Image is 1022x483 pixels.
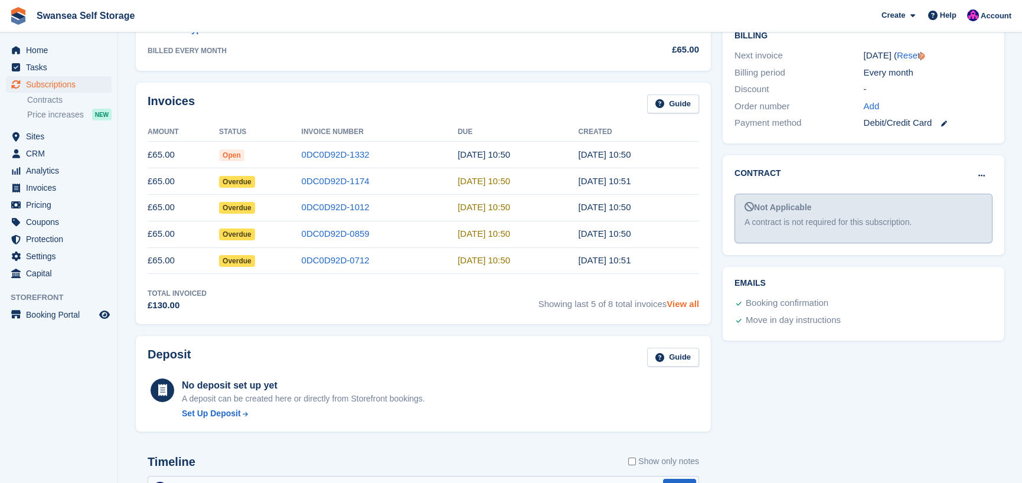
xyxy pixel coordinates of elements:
th: Created [579,123,699,142]
span: Storefront [11,292,117,303]
a: Price increases NEW [27,108,112,121]
a: menu [6,180,112,196]
a: View all [667,299,699,309]
time: 2025-08-06 09:50:32 UTC [579,149,631,159]
a: Guide [647,94,699,114]
th: Invoice Number [302,123,458,142]
a: menu [6,231,112,247]
a: 0DC0D92D-0859 [302,229,370,239]
a: Set Up Deposit [182,407,425,420]
div: Booking confirmation [746,296,828,311]
a: menu [6,214,112,230]
div: [DATE] ( ) [864,49,993,63]
th: Status [219,123,302,142]
a: menu [6,59,112,76]
div: £65.00 [610,43,699,57]
div: Next invoice [734,49,864,63]
time: 2025-05-06 09:50:23 UTC [458,255,510,265]
h2: Emails [734,279,992,288]
h2: Deposit [148,348,191,367]
a: 0DC0D92D-1332 [302,149,370,159]
a: menu [6,162,112,179]
td: £65.00 [148,168,219,195]
span: Analytics [26,162,97,179]
td: £65.00 [148,194,219,221]
div: £130.00 [148,299,207,312]
a: menu [6,76,112,93]
a: Guide [647,348,699,367]
time: 2025-07-06 09:50:23 UTC [458,202,510,212]
span: Overdue [219,255,255,267]
a: Preview store [97,308,112,322]
a: menu [6,197,112,213]
span: Sites [26,128,97,145]
span: Overdue [219,202,255,214]
div: Payment method [734,116,864,130]
div: - [864,83,993,96]
img: stora-icon-8386f47178a22dfd0bd8f6a31ec36ba5ce8667c1dd55bd0f319d3a0aa187defe.svg [9,7,27,25]
div: Tooltip anchor [916,51,927,61]
a: menu [6,42,112,58]
a: menu [6,265,112,282]
time: 2025-04-06 09:51:22 UTC [579,255,631,265]
span: Protection [26,231,97,247]
td: £65.00 [148,247,219,274]
a: Reset [897,50,920,60]
span: Home [26,42,97,58]
a: 0DC0D92D-0712 [302,255,370,265]
a: Swansea Self Storage [32,6,139,25]
time: 2025-09-05 09:50:23 UTC [458,149,510,159]
span: Tasks [26,59,97,76]
time: 2025-07-06 09:51:18 UTC [579,176,631,186]
div: Discount [734,83,864,96]
span: Overdue [219,176,255,188]
div: Every month [864,66,993,80]
div: A contract is not required for this subscription. [745,216,982,229]
span: Account [981,10,1011,22]
div: Move in day instructions [746,314,841,328]
span: Invoices [26,180,97,196]
span: Overdue [219,229,255,240]
span: Settings [26,248,97,265]
span: Open [219,149,244,161]
span: Booking Portal [26,306,97,323]
a: menu [6,306,112,323]
div: Order number [734,100,864,113]
span: Coupons [26,214,97,230]
td: £65.00 [148,221,219,247]
a: Add [864,100,880,113]
time: 2025-05-06 09:50:38 UTC [579,229,631,239]
a: menu [6,128,112,145]
div: NEW [92,109,112,120]
time: 2025-08-05 09:50:23 UTC [458,176,510,186]
time: 2025-06-05 09:50:23 UTC [458,229,510,239]
div: Not Applicable [745,201,982,214]
span: Price increases [27,109,84,120]
input: Show only notes [628,455,636,468]
div: BILLED EVERY MONTH [148,45,610,56]
time: 2025-06-06 09:50:27 UTC [579,202,631,212]
div: Set Up Deposit [182,407,241,420]
span: Showing last 5 of 8 total invoices [538,288,699,312]
a: 0DC0D92D-1174 [302,176,370,186]
span: CRM [26,145,97,162]
span: Capital [26,265,97,282]
h2: Contract [734,167,781,180]
div: Billing period [734,66,864,80]
p: A deposit can be created here or directly from Storefront bookings. [182,393,425,405]
h2: Billing [734,29,992,41]
th: Due [458,123,578,142]
h2: Timeline [148,455,195,469]
td: £65.00 [148,142,219,168]
a: menu [6,145,112,162]
div: Total Invoiced [148,288,207,299]
th: Amount [148,123,219,142]
div: Debit/Credit Card [864,116,993,130]
h2: Invoices [148,94,195,114]
a: 0DC0D92D-1012 [302,202,370,212]
span: Help [940,9,956,21]
span: Create [881,9,905,21]
span: Pricing [26,197,97,213]
span: Subscriptions [26,76,97,93]
a: menu [6,248,112,265]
